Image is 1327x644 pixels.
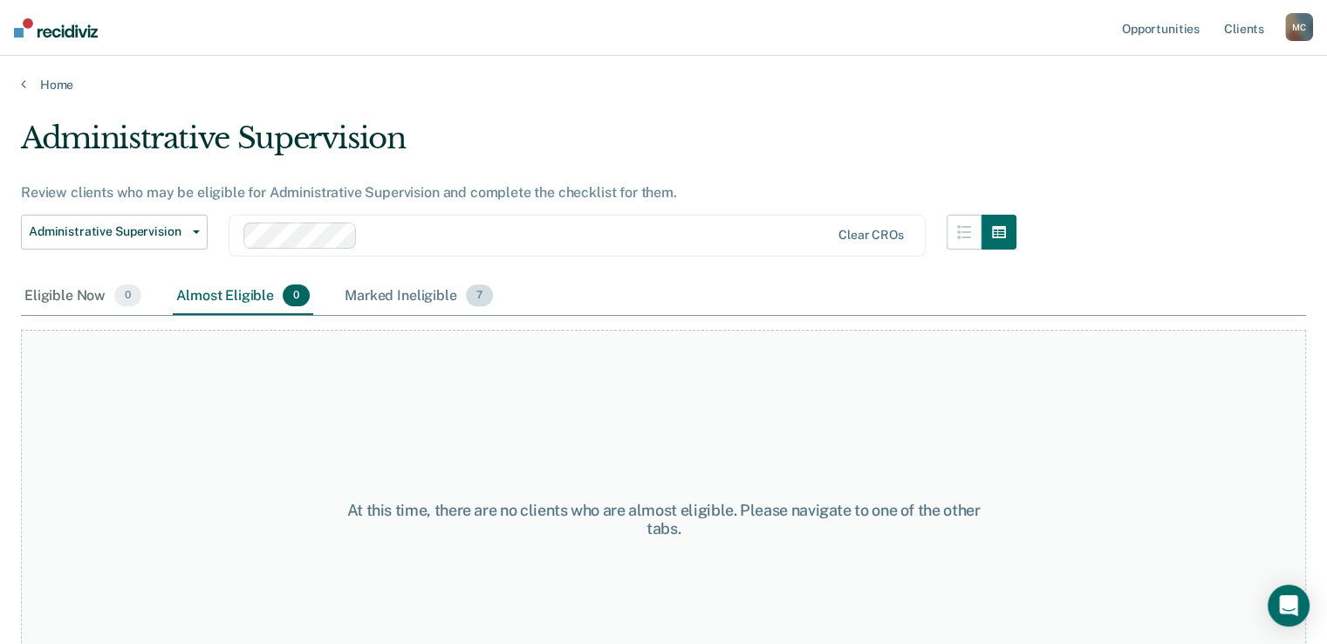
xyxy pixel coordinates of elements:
img: Recidiviz [14,18,98,38]
div: Clear CROs [838,228,904,243]
div: Almost Eligible0 [173,277,313,316]
button: Administrative Supervision [21,215,208,250]
div: M C [1285,13,1313,41]
button: MC [1285,13,1313,41]
span: 0 [283,284,310,307]
div: Marked Ineligible7 [341,277,496,316]
div: Open Intercom Messenger [1268,585,1310,627]
span: 0 [114,284,141,307]
div: Review clients who may be eligible for Administrative Supervision and complete the checklist for ... [21,184,1016,201]
div: Administrative Supervision [21,120,1016,170]
span: Administrative Supervision [29,224,186,239]
a: Home [21,77,1306,92]
div: At this time, there are no clients who are almost eligible. Please navigate to one of the other t... [343,501,985,538]
div: Eligible Now0 [21,277,145,316]
span: 7 [466,284,493,307]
